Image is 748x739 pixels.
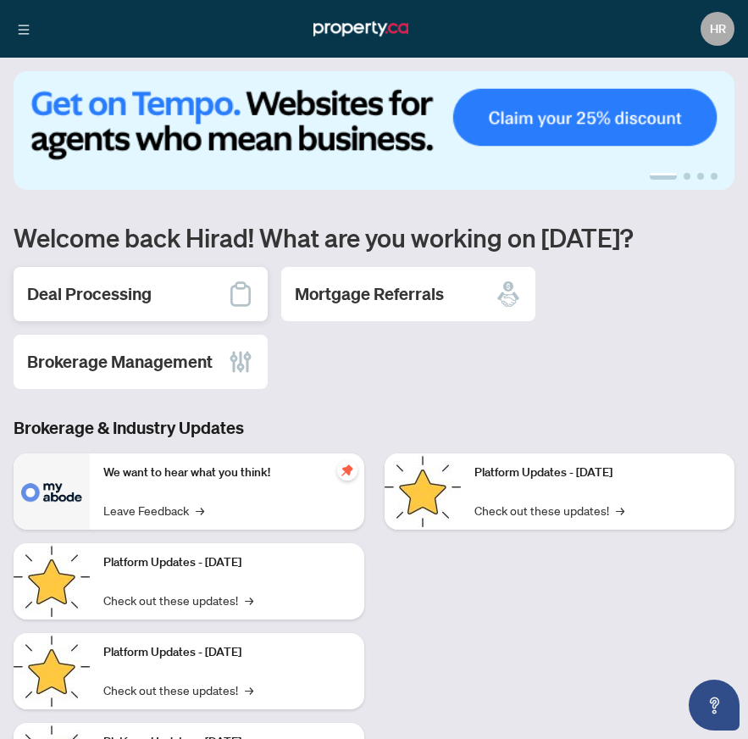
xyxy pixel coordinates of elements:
span: → [245,591,253,609]
button: 3 [697,173,704,180]
p: Platform Updates - [DATE] [474,464,722,482]
a: Check out these updates!→ [103,681,253,699]
span: menu [18,24,30,36]
img: logo [313,17,408,41]
img: Platform Updates - September 16, 2025 [14,543,90,620]
p: Platform Updates - [DATE] [103,643,351,662]
img: Slide 0 [14,71,734,190]
h2: Brokerage Management [27,350,213,374]
h3: Brokerage & Industry Updates [14,416,734,440]
button: 1 [650,173,677,180]
a: Check out these updates!→ [474,501,624,520]
h1: Welcome back Hirad! What are you working on [DATE]? [14,221,734,253]
span: → [245,681,253,699]
p: Platform Updates - [DATE] [103,553,351,572]
img: Platform Updates - July 21, 2025 [14,633,90,709]
button: 2 [684,173,690,180]
p: We want to hear what you think! [103,464,351,482]
span: → [196,501,204,520]
a: Leave Feedback→ [103,501,204,520]
button: Open asap [689,680,740,731]
img: We want to hear what you think! [14,453,90,530]
img: Platform Updates - June 23, 2025 [385,453,461,530]
h2: Mortgage Referrals [295,282,444,306]
a: Check out these updates!→ [103,591,253,609]
button: 4 [711,173,718,180]
span: HR [710,19,726,38]
span: → [616,501,624,520]
span: pushpin [337,460,357,481]
h2: Deal Processing [27,282,152,306]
